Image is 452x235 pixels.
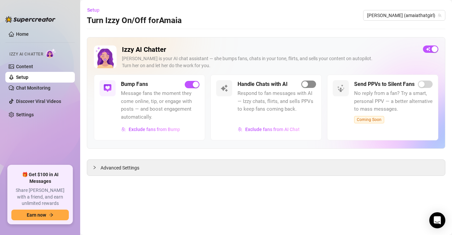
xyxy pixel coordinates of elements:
div: [PERSON_NAME] is your AI chat assistant — she bumps fans, chats in your tone, flirts, and sells y... [122,55,418,69]
a: Home [16,31,29,37]
img: svg%3e [337,84,345,92]
img: Izzy AI Chatter [94,45,117,68]
a: Settings [16,112,34,117]
img: svg%3e [104,84,112,92]
span: Amaia (amaiathatgirl) [367,10,441,20]
h5: Send PPVs to Silent Fans [354,80,415,88]
span: Setup [87,7,100,13]
span: Exclude fans from AI Chat [245,127,300,132]
div: Open Intercom Messenger [429,212,445,228]
span: team [438,13,442,17]
img: svg%3e [238,127,243,132]
span: Coming Soon [354,116,384,123]
img: svg%3e [121,127,126,132]
span: Earn now [27,212,46,218]
button: Exclude fans from AI Chat [238,124,300,135]
span: Share [PERSON_NAME] with a friend, and earn unlimited rewards [11,187,69,207]
span: Exclude fans from Bump [129,127,180,132]
a: Content [16,64,33,69]
h5: Bump Fans [121,80,148,88]
span: arrow-right [49,213,53,217]
button: Exclude fans from Bump [121,124,180,135]
button: Earn nowarrow-right [11,210,69,220]
span: Message fans the moment they come online, tip, or engage with posts — and boost engagement automa... [121,90,199,121]
span: 🎁 Get $100 in AI Messages [11,171,69,185]
button: Setup [87,5,105,15]
img: AI Chatter [46,48,56,58]
a: Discover Viral Videos [16,99,61,104]
span: No reply from a fan? Try a smart, personal PPV — a better alternative to mass messages. [354,90,433,113]
a: Chat Monitoring [16,85,50,91]
span: Advanced Settings [101,164,139,171]
div: collapsed [93,164,101,171]
h5: Handle Chats with AI [238,80,288,88]
h2: Izzy AI Chatter [122,45,418,54]
span: Izzy AI Chatter [9,51,43,57]
a: Setup [16,75,28,80]
span: collapsed [93,165,97,169]
span: Respond to fan messages with AI — Izzy chats, flirts, and sells PPVs to keep fans coming back. [238,90,316,113]
img: logo-BBDzfeDw.svg [5,16,55,23]
h3: Turn Izzy On/Off for Amaia [87,15,182,26]
img: svg%3e [220,84,228,92]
